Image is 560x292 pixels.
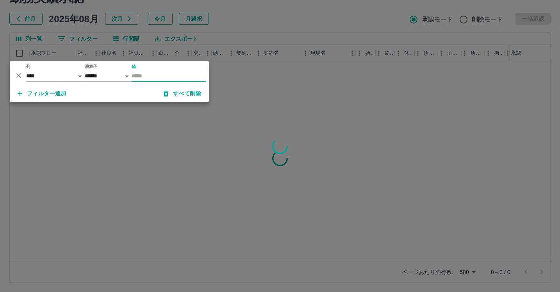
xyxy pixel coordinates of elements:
label: 列 [26,64,30,70]
button: フィルター追加 [11,86,73,100]
button: すべて削除 [157,86,207,100]
label: 演算子 [85,64,97,70]
label: 値 [132,64,136,70]
button: 削除 [13,70,25,81]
